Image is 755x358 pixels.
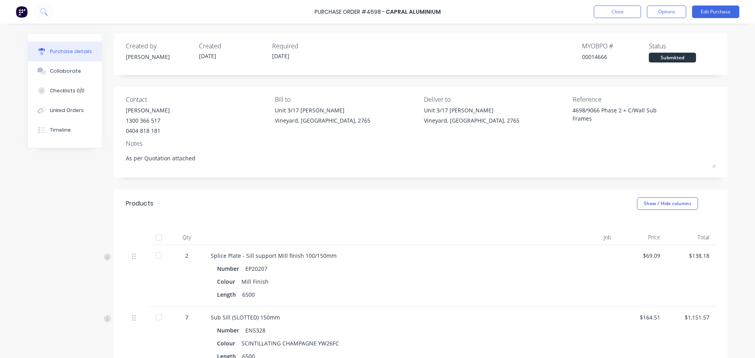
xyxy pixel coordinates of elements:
[241,338,339,349] div: SCINTILLATING CHAMPAGNE YW26FC
[649,53,696,62] div: Submitted
[16,6,28,18] img: Factory
[573,106,671,124] textarea: 4698/9066 Phase 2 + C/Wall Sub Frames
[424,106,519,114] div: Unit 3/17 [PERSON_NAME]
[275,106,370,114] div: Unit 3/17 [PERSON_NAME]
[28,42,102,61] button: Purchase details
[126,95,269,104] div: Contact
[50,68,81,75] div: Collaborate
[211,252,552,260] div: Splice Plate - Sill support Mill finish 100/150mm
[272,41,339,51] div: Required
[126,127,170,135] div: 0404 818 181
[175,313,198,321] div: 7
[424,95,567,104] div: Deliver to
[673,252,709,260] div: $138.18
[667,229,716,245] div: Total
[424,116,519,125] div: Vineyard, [GEOGRAPHIC_DATA], 2765
[624,252,660,260] div: $69.09
[126,53,193,61] div: [PERSON_NAME]
[28,120,102,140] button: Timeline
[211,313,552,321] div: Sub Sill (SLOTTED) 150mm
[28,101,102,120] button: Linked Orders
[241,276,269,287] div: Mill Finish
[126,150,716,168] textarea: As per Quotation attached
[315,8,385,16] div: Purchase Order #4698 -
[582,41,649,51] div: MYOB PO #
[126,106,170,114] div: [PERSON_NAME]
[275,116,370,125] div: Vineyard, [GEOGRAPHIC_DATA], 2765
[558,229,617,245] div: Job
[245,263,267,274] div: EP20207
[126,139,716,148] div: Notes
[175,252,198,260] div: 2
[50,107,84,114] div: Linked Orders
[217,325,245,336] div: Number
[245,325,265,336] div: EN5328
[617,229,667,245] div: Price
[673,313,709,321] div: $1,151.57
[126,116,170,125] div: 1300 366 517
[217,338,241,349] div: Colour
[386,8,441,16] div: Capral Aluminium
[649,41,716,51] div: Status
[169,229,204,245] div: Qty
[573,95,716,104] div: Reference
[217,263,245,274] div: Number
[582,53,649,61] div: 00014666
[275,95,418,104] div: Bill to
[217,276,241,287] div: Colour
[647,6,686,18] button: Options
[692,6,739,18] button: Edit Purchase
[217,289,242,300] div: Length
[594,6,641,18] button: Close
[50,48,92,55] div: Purchase details
[28,81,102,101] button: Checklists 0/0
[624,313,660,321] div: $164.51
[242,289,255,300] div: 6500
[50,87,85,94] div: Checklists 0/0
[126,199,153,208] div: Products
[50,127,71,134] div: Timeline
[28,61,102,81] button: Collaborate
[126,41,193,51] div: Created by
[637,197,698,210] button: Show / Hide columns
[199,41,266,51] div: Created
